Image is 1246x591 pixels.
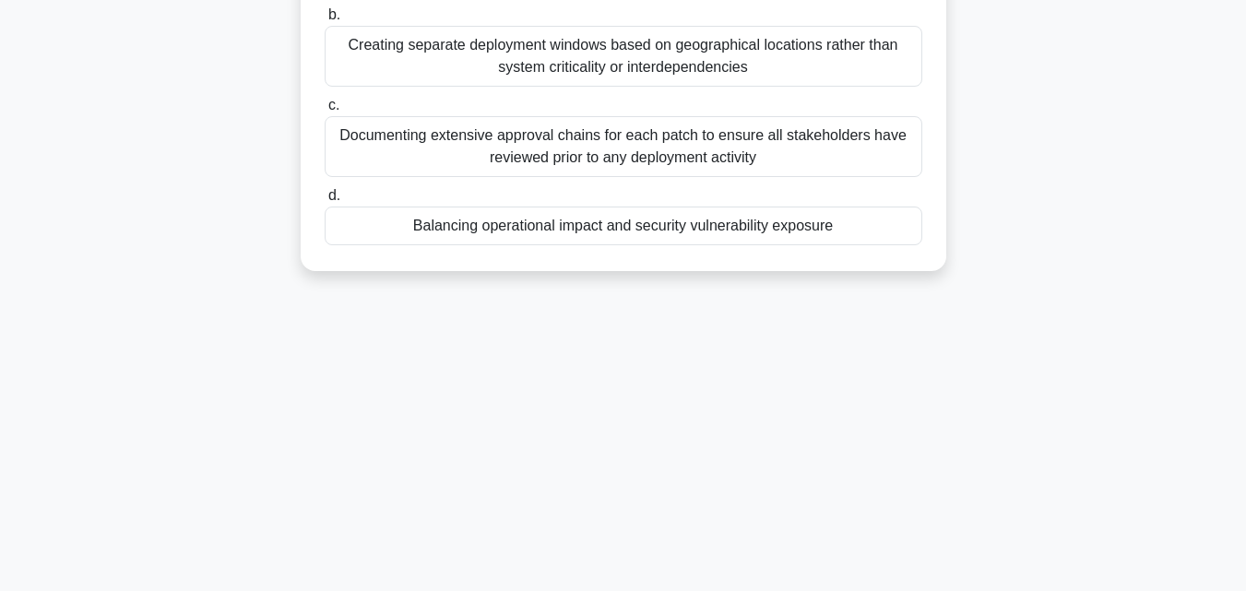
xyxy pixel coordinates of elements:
[328,6,340,22] span: b.
[325,26,922,87] div: Creating separate deployment windows based on geographical locations rather than system criticali...
[328,97,339,112] span: c.
[325,116,922,177] div: Documenting extensive approval chains for each patch to ensure all stakeholders have reviewed pri...
[328,187,340,203] span: d.
[325,207,922,245] div: Balancing operational impact and security vulnerability exposure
